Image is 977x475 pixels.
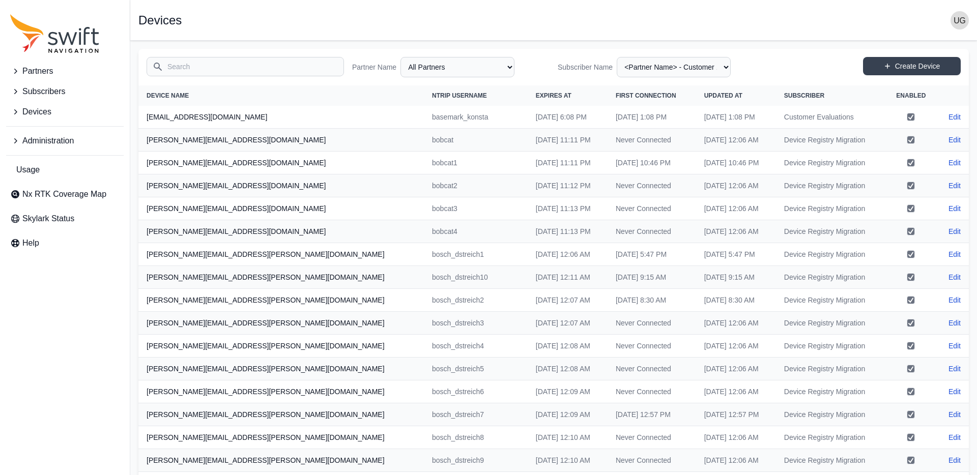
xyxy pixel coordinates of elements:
[528,426,608,449] td: [DATE] 12:10 AM
[352,62,396,72] label: Partner Name
[776,266,885,289] td: Device Registry Migration
[617,57,731,77] select: Subscriber
[424,174,528,197] td: bobcat2
[424,426,528,449] td: bosch_dstreich8
[6,233,124,253] a: Help
[704,92,742,99] span: Updated At
[696,312,776,335] td: [DATE] 12:06 AM
[776,243,885,266] td: Device Registry Migration
[22,85,65,98] span: Subscribers
[949,455,961,465] a: Edit
[949,203,961,214] a: Edit
[949,387,961,397] a: Edit
[776,449,885,472] td: Device Registry Migration
[949,112,961,122] a: Edit
[608,380,696,403] td: Never Connected
[528,129,608,152] td: [DATE] 11:11 PM
[424,289,528,312] td: bosch_dstreich2
[528,174,608,197] td: [DATE] 11:12 PM
[608,289,696,312] td: [DATE] 8:30 AM
[16,164,40,176] span: Usage
[6,160,124,180] a: Usage
[696,197,776,220] td: [DATE] 12:06 AM
[528,197,608,220] td: [DATE] 11:13 PM
[147,57,344,76] input: Search
[528,220,608,243] td: [DATE] 11:13 PM
[22,213,74,225] span: Skylark Status
[424,335,528,358] td: bosch_dstreich4
[608,403,696,426] td: [DATE] 12:57 PM
[528,449,608,472] td: [DATE] 12:10 AM
[138,152,424,174] th: [PERSON_NAME][EMAIL_ADDRESS][DOMAIN_NAME]
[776,380,885,403] td: Device Registry Migration
[424,312,528,335] td: bosch_dstreich3
[949,249,961,259] a: Edit
[424,129,528,152] td: bobcat
[138,449,424,472] th: [PERSON_NAME][EMAIL_ADDRESS][PERSON_NAME][DOMAIN_NAME]
[424,403,528,426] td: bosch_dstreich7
[6,184,124,204] a: Nx RTK Coverage Map
[138,14,182,26] h1: Devices
[696,449,776,472] td: [DATE] 12:06 AM
[528,152,608,174] td: [DATE] 11:11 PM
[138,106,424,129] th: [EMAIL_ADDRESS][DOMAIN_NAME]
[696,152,776,174] td: [DATE] 10:46 PM
[776,335,885,358] td: Device Registry Migration
[608,174,696,197] td: Never Connected
[424,152,528,174] td: bobcat1
[608,220,696,243] td: Never Connected
[6,131,124,151] button: Administration
[22,188,106,200] span: Nx RTK Coverage Map
[608,243,696,266] td: [DATE] 5:47 PM
[608,129,696,152] td: Never Connected
[138,85,424,106] th: Device Name
[138,243,424,266] th: [PERSON_NAME][EMAIL_ADDRESS][PERSON_NAME][DOMAIN_NAME]
[608,358,696,380] td: Never Connected
[776,289,885,312] td: Device Registry Migration
[949,272,961,282] a: Edit
[22,106,51,118] span: Devices
[696,335,776,358] td: [DATE] 12:06 AM
[528,358,608,380] td: [DATE] 12:08 AM
[6,81,124,102] button: Subscribers
[528,266,608,289] td: [DATE] 12:11 AM
[776,220,885,243] td: Device Registry Migration
[138,197,424,220] th: [PERSON_NAME][EMAIL_ADDRESS][DOMAIN_NAME]
[138,312,424,335] th: [PERSON_NAME][EMAIL_ADDRESS][PERSON_NAME][DOMAIN_NAME]
[696,220,776,243] td: [DATE] 12:06 AM
[6,209,124,229] a: Skylark Status
[424,220,528,243] td: bobcat4
[528,106,608,129] td: [DATE] 6:08 PM
[138,380,424,403] th: [PERSON_NAME][EMAIL_ADDRESS][PERSON_NAME][DOMAIN_NAME]
[776,197,885,220] td: Device Registry Migration
[616,92,676,99] span: First Connection
[138,358,424,380] th: [PERSON_NAME][EMAIL_ADDRESS][PERSON_NAME][DOMAIN_NAME]
[696,426,776,449] td: [DATE] 12:06 AM
[608,197,696,220] td: Never Connected
[138,266,424,289] th: [PERSON_NAME][EMAIL_ADDRESS][PERSON_NAME][DOMAIN_NAME]
[776,106,885,129] td: Customer Evaluations
[776,358,885,380] td: Device Registry Migration
[696,174,776,197] td: [DATE] 12:06 AM
[949,364,961,374] a: Edit
[138,220,424,243] th: [PERSON_NAME][EMAIL_ADDRESS][DOMAIN_NAME]
[608,152,696,174] td: [DATE] 10:46 PM
[696,129,776,152] td: [DATE] 12:06 AM
[776,152,885,174] td: Device Registry Migration
[6,61,124,81] button: Partners
[424,197,528,220] td: bobcat3
[776,403,885,426] td: Device Registry Migration
[22,237,39,249] span: Help
[424,106,528,129] td: basemark_konsta
[424,266,528,289] td: bosch_dstreich10
[696,266,776,289] td: [DATE] 9:15 AM
[949,135,961,145] a: Edit
[536,92,571,99] span: Expires At
[22,65,53,77] span: Partners
[424,243,528,266] td: bosch_dstreich1
[696,289,776,312] td: [DATE] 8:30 AM
[424,380,528,403] td: bosch_dstreich6
[949,158,961,168] a: Edit
[949,432,961,442] a: Edit
[608,312,696,335] td: Never Connected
